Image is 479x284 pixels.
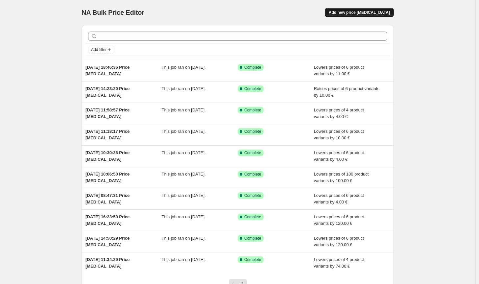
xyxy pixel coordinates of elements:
[162,86,206,91] span: This job ran on [DATE].
[325,8,394,17] button: Add new price [MEDICAL_DATA]
[162,129,206,134] span: This job ran on [DATE].
[85,257,130,269] span: [DATE] 11:34:29 Price [MEDICAL_DATA]
[244,65,261,70] span: Complete
[244,193,261,198] span: Complete
[329,10,390,15] span: Add new price [MEDICAL_DATA]
[85,107,130,119] span: [DATE] 11:58:57 Price [MEDICAL_DATA]
[162,257,206,262] span: This job ran on [DATE].
[85,150,130,162] span: [DATE] 10:30:36 Price [MEDICAL_DATA]
[85,86,130,98] span: [DATE] 14:23:20 Price [MEDICAL_DATA]
[244,172,261,177] span: Complete
[244,257,261,262] span: Complete
[82,9,144,16] span: NA Bulk Price Editor
[314,172,369,183] span: Lowers prices of 180 product variants by 100.00 €
[314,107,364,119] span: Lowers prices of 4 product variants by 4.00 €
[162,172,206,177] span: This job ran on [DATE].
[85,214,130,226] span: [DATE] 16:23:59 Price [MEDICAL_DATA]
[314,214,364,226] span: Lowers prices of 6 product variants by 120.00 €
[314,257,364,269] span: Lowers prices of 4 product variants by 74.00 €
[314,150,364,162] span: Lowers prices of 6 product variants by 4.00 €
[162,107,206,112] span: This job ran on [DATE].
[244,129,261,134] span: Complete
[244,236,261,241] span: Complete
[91,47,107,52] span: Add filter
[244,107,261,113] span: Complete
[162,214,206,219] span: This job ran on [DATE].
[244,214,261,220] span: Complete
[162,150,206,155] span: This job ran on [DATE].
[85,65,130,76] span: [DATE] 18:46:36 Price [MEDICAL_DATA]
[244,86,261,91] span: Complete
[314,86,379,98] span: Raises prices of 6 product variants by 10.00 €
[85,193,130,204] span: [DATE] 08:47:31 Price [MEDICAL_DATA]
[244,150,261,155] span: Complete
[162,236,206,241] span: This job ran on [DATE].
[314,236,364,247] span: Lowers prices of 6 product variants by 120.00 €
[85,129,130,140] span: [DATE] 11:18:17 Price [MEDICAL_DATA]
[314,129,364,140] span: Lowers prices of 6 product variants by 10.00 €
[88,46,114,54] button: Add filter
[85,236,130,247] span: [DATE] 14:50:29 Price [MEDICAL_DATA]
[162,193,206,198] span: This job ran on [DATE].
[314,65,364,76] span: Lowers prices of 6 product variants by 11.00 €
[314,193,364,204] span: Lowers prices of 6 product variants by 4.00 €
[162,65,206,70] span: This job ran on [DATE].
[85,172,130,183] span: [DATE] 10:06:50 Price [MEDICAL_DATA]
